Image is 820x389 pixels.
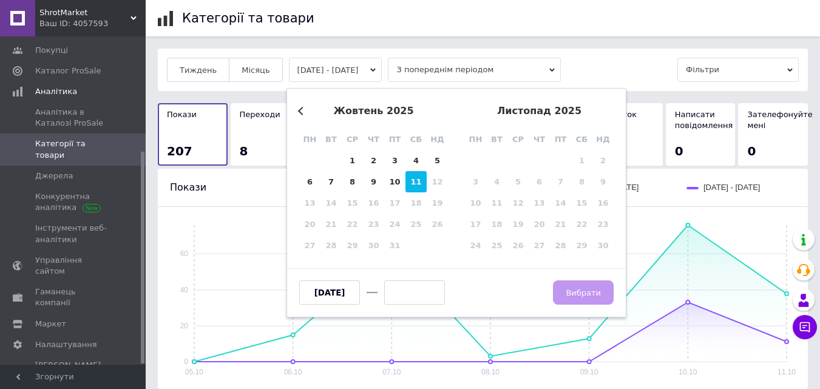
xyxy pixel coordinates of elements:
div: Not available неділя, 12-е жовтня 2025 р. [427,171,448,192]
div: жовтень 2025 [299,106,448,117]
div: Not available субота, 18-е жовтня 2025 р. [405,192,427,214]
div: Not available п’ятниця, 17-е жовтня 2025 р. [384,192,405,214]
div: Not available середа, 26-е листопада 2025 р. [507,235,529,256]
div: month 2025-10 [299,150,448,256]
div: Not available вівторок, 28-е жовтня 2025 р. [320,235,342,256]
div: Not available четвер, 23-є жовтня 2025 р. [363,214,384,235]
text: 07.10 [382,368,401,376]
div: Not available четвер, 20-е листопада 2025 р. [529,214,550,235]
div: Not available четвер, 16-е жовтня 2025 р. [363,192,384,214]
div: Not available вівторок, 14-е жовтня 2025 р. [320,192,342,214]
span: 0 [675,144,683,158]
div: Not available середа, 5-е листопада 2025 р. [507,171,529,192]
div: Not available понеділок, 10-е листопада 2025 р. [465,192,486,214]
span: Інструменти веб-аналітики [35,223,112,245]
div: сб [571,129,592,150]
div: Not available середа, 22-е жовтня 2025 р. [342,214,363,235]
div: Not available п’ятниця, 24-е жовтня 2025 р. [384,214,405,235]
div: Not available субота, 15-е листопада 2025 р. [571,192,592,214]
span: Гаманець компанії [35,286,112,308]
span: 8 [240,144,248,158]
span: 207 [167,144,192,158]
span: Покупці [35,45,68,56]
div: Not available п’ятниця, 31-е жовтня 2025 р. [384,235,405,256]
div: нд [592,129,614,150]
div: Not available п’ятниця, 7-е листопада 2025 р. [550,171,571,192]
div: Choose понеділок, 6-е жовтня 2025 р. [299,171,320,192]
span: Маркет [35,319,66,330]
div: ср [342,129,363,150]
div: Not available понеділок, 27-е жовтня 2025 р. [299,235,320,256]
div: Not available субота, 29-е листопада 2025 р. [571,235,592,256]
div: Choose вівторок, 7-е жовтня 2025 р. [320,171,342,192]
div: Choose середа, 8-е жовтня 2025 р. [342,171,363,192]
div: Not available середа, 12-е листопада 2025 р. [507,192,529,214]
div: Not available понеділок, 13-е жовтня 2025 р. [299,192,320,214]
div: чт [529,129,550,150]
div: Choose субота, 4-е жовтня 2025 р. [405,150,427,171]
span: Фільтри [677,58,799,82]
div: Not available понеділок, 3-є листопада 2025 р. [465,171,486,192]
div: Not available неділя, 26-е жовтня 2025 р. [427,214,448,235]
div: Not available субота, 25-е жовтня 2025 р. [405,214,427,235]
span: Переходи [240,110,280,119]
span: Налаштування [35,339,97,350]
div: Not available вівторок, 4-е листопада 2025 р. [486,171,507,192]
div: Not available понеділок, 17-е листопада 2025 р. [465,214,486,235]
span: Конкурентна аналітика [35,191,112,213]
span: Написати повідомлення [675,110,733,130]
span: Джерела [35,171,73,181]
div: Choose п’ятниця, 3-є жовтня 2025 р. [384,150,405,171]
span: Місяць [242,66,269,75]
div: Not available неділя, 9-е листопада 2025 р. [592,171,614,192]
div: Not available вівторок, 25-е листопада 2025 р. [486,235,507,256]
div: листопад 2025 [465,106,614,117]
div: Choose четвер, 2-е жовтня 2025 р. [363,150,384,171]
div: вт [486,129,507,150]
div: вт [320,129,342,150]
div: Not available понеділок, 24-е листопада 2025 р. [465,235,486,256]
div: month 2025-11 [465,150,614,256]
text: 09.10 [580,368,598,376]
div: Choose п’ятниця, 10-е жовтня 2025 р. [384,171,405,192]
div: чт [363,129,384,150]
text: 20 [180,322,189,330]
h1: Категорії та товари [182,11,314,25]
div: пт [550,129,571,150]
div: Choose субота, 11-е жовтня 2025 р. [405,171,427,192]
div: пн [465,129,486,150]
div: Ваш ID: 4057593 [39,18,146,29]
div: Not available п’ятниця, 21-е листопада 2025 р. [550,214,571,235]
span: Категорії та товари [35,138,112,160]
div: Not available п’ятниця, 14-е листопада 2025 р. [550,192,571,214]
span: Аналітика [35,86,77,97]
div: нд [427,129,448,150]
div: Not available понеділок, 20-е жовтня 2025 р. [299,214,320,235]
div: Not available субота, 22-е листопада 2025 р. [571,214,592,235]
button: Чат з покупцем [793,315,817,339]
div: Not available середа, 29-е жовтня 2025 р. [342,235,363,256]
div: Choose середа, 1-е жовтня 2025 р. [342,150,363,171]
div: Not available вівторок, 21-е жовтня 2025 р. [320,214,342,235]
span: Аналітика в Каталозі ProSale [35,107,112,129]
div: Not available субота, 1-е листопада 2025 р. [571,150,592,171]
button: Previous Month [298,107,307,115]
span: Каталог ProSale [35,66,101,76]
span: Покази [170,181,206,193]
div: Not available неділя, 16-е листопада 2025 р. [592,192,614,214]
text: 06.10 [284,368,302,376]
div: Choose неділя, 5-е жовтня 2025 р. [427,150,448,171]
button: [DATE] - [DATE] [289,58,382,82]
div: Not available неділя, 30-е листопада 2025 р. [592,235,614,256]
span: Покази [167,110,197,119]
button: Тиждень [167,58,229,82]
div: Not available неділя, 2-е листопада 2025 р. [592,150,614,171]
div: Not available четвер, 30-е жовтня 2025 р. [363,235,384,256]
text: 11.10 [778,368,796,376]
text: 0 [184,357,188,366]
div: Not available вівторок, 11-е листопада 2025 р. [486,192,507,214]
div: Not available середа, 19-е листопада 2025 р. [507,214,529,235]
span: ShrotMarket [39,7,130,18]
span: З попереднім періодом [388,58,561,82]
div: Not available середа, 15-е жовтня 2025 р. [342,192,363,214]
